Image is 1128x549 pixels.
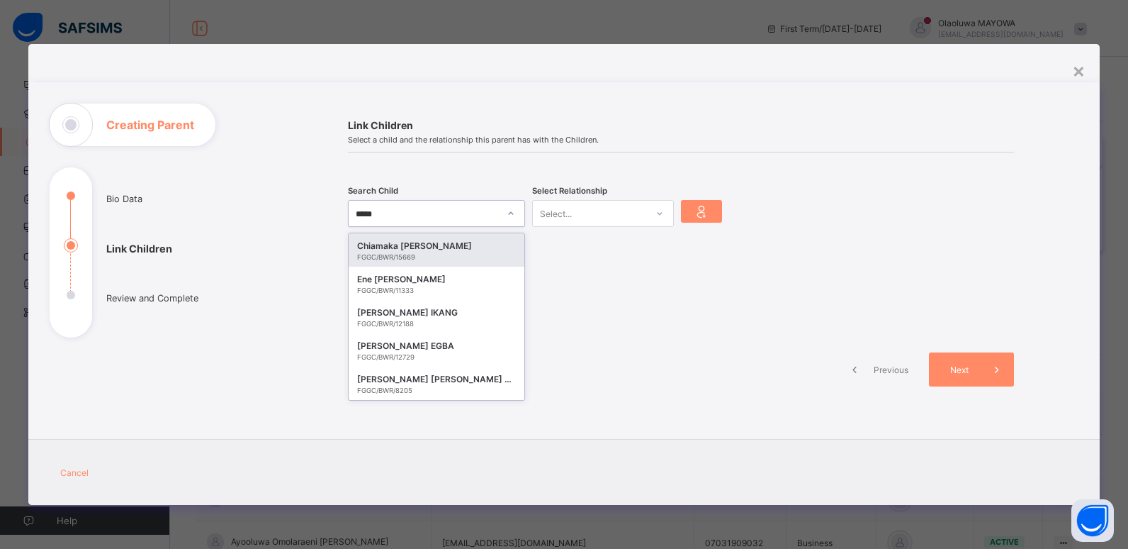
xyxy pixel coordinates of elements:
span: Previous [872,365,910,375]
span: Link Children [348,119,1014,131]
div: [PERSON_NAME] [PERSON_NAME] KWAGGA [357,372,516,387]
span: Select a child and the relationship this parent has with the Children. [348,135,1014,145]
div: FGGC/BWR/11333 [357,287,516,294]
div: FGGC/BWR/12188 [357,320,516,328]
span: Cancel [60,467,89,478]
div: FGGC/BWR/12729 [357,353,516,361]
div: Creating Parent [28,82,1100,505]
div: Select... [540,200,572,227]
button: Open asap [1071,499,1114,542]
span: Search Child [348,186,398,196]
div: Ene [PERSON_NAME] [357,272,516,287]
div: [PERSON_NAME] IKANG [357,306,516,320]
h1: Creating Parent [106,119,194,131]
div: Chiamaka [PERSON_NAME] [357,239,516,253]
div: FGGC/BWR/15669 [357,253,516,261]
div: [PERSON_NAME] EGBA [357,339,516,353]
div: × [1072,58,1085,82]
span: Next [940,365,980,375]
span: Select Relationship [532,186,607,196]
div: FGGC/BWR/8205 [357,387,516,394]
